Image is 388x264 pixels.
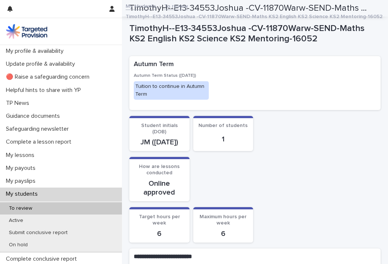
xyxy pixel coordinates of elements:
p: Update profile & availability [3,61,81,68]
p: My payslips [3,178,41,185]
p: 6 [134,229,185,238]
p: Submit conclusive report [3,230,74,236]
p: My lessons [3,152,40,159]
p: JM ([DATE]) [134,138,185,147]
p: Complete conclusive report [3,256,83,263]
p: To review [3,205,38,212]
span: Target hours per week [139,214,180,226]
p: Safeguarding newsletter [3,126,75,133]
div: Tuition to continue in Autumn Term [134,81,209,100]
p: My payouts [3,165,41,172]
p: Online approved [134,179,185,197]
span: Student initials (DOB) [141,123,178,134]
h2: Autumn Term [134,61,174,69]
p: Helpful hints to share with YP [3,87,87,94]
p: TP News [3,100,35,107]
p: Active [3,217,29,224]
p: My students [3,191,44,198]
a: My students [126,1,156,10]
p: On hold [3,242,34,248]
span: Number of students [198,123,248,128]
img: M5nRWzHhSzIhMunXDL62 [6,24,47,39]
p: 🔴 Raise a safeguarding concern [3,73,95,80]
p: 1 [198,135,249,144]
span: Maximum hours per week [200,214,246,226]
a: To review [164,1,188,10]
p: TimothyH--E13-34553Joshua -CV-11870Warw-SEND-Maths KS2 English KS2 Science KS2 Mentoring-16052 [129,23,378,45]
p: TimothyH--E13-34553Joshua -CV-11870Warw-SEND-Maths KS2 English KS2 Science KS2 Mentoring-16052 [126,12,382,20]
p: My profile & availability [3,48,69,55]
span: Autumn Term Status ([DATE]) [134,73,196,78]
p: Guidance documents [3,113,66,120]
p: Complete a lesson report [3,138,77,145]
span: How are lessons conducted [139,164,180,175]
p: 6 [198,229,249,238]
